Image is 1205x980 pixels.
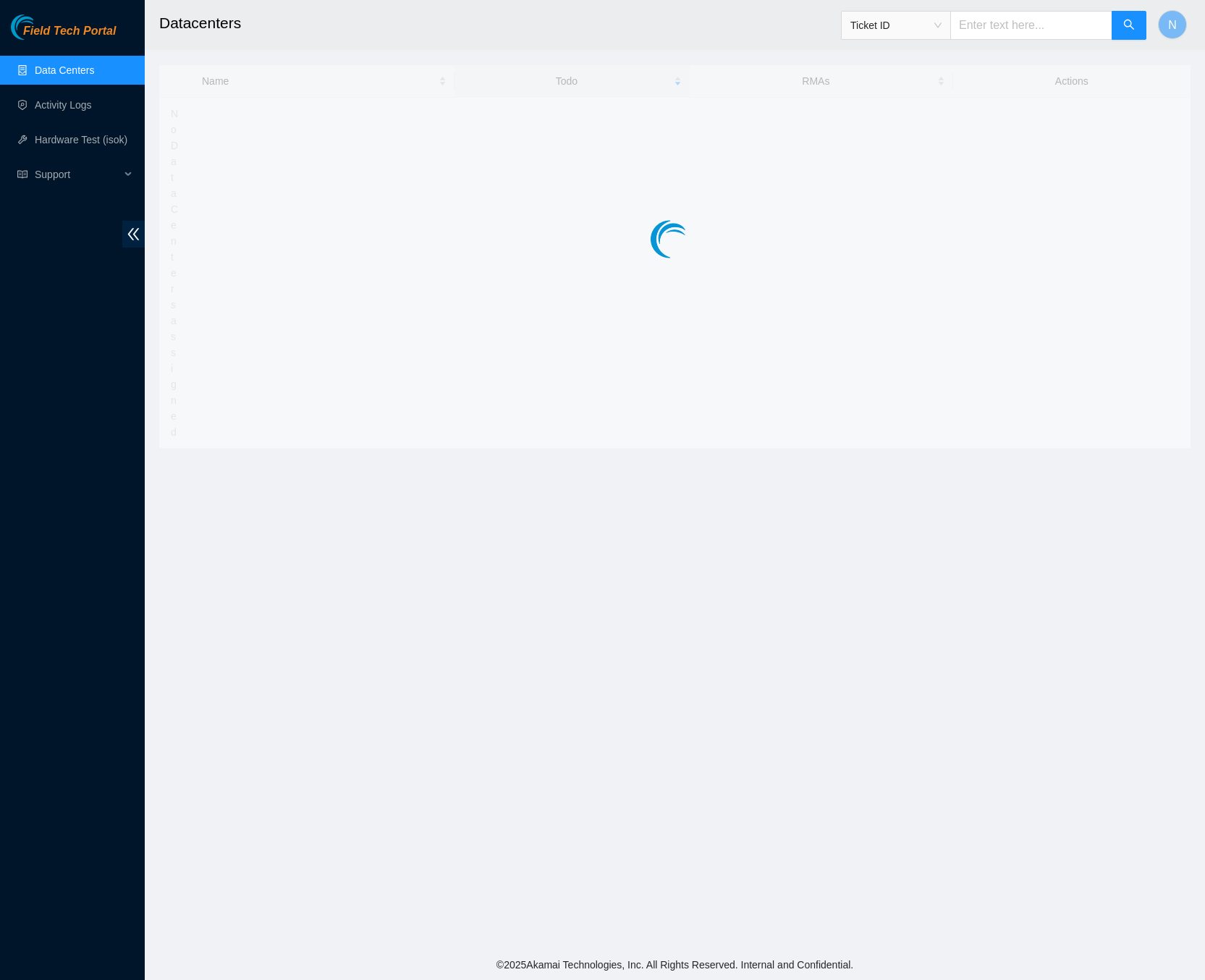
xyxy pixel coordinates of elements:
span: double-left [122,221,145,248]
span: Ticket ID [850,14,942,36]
a: Activity Logs [35,99,92,111]
img: Akamai Technologies [11,14,73,40]
button: N [1158,10,1187,39]
footer: © 2025 Akamai Technologies, Inc. All Rights Reserved. Internal and Confidential. [145,950,1205,980]
input: Enter text here... [950,11,1112,40]
span: N [1168,16,1177,34]
button: search [1112,11,1146,40]
span: read [17,169,28,179]
span: Support [35,160,120,189]
a: Data Centers [35,64,94,76]
span: search [1123,19,1135,33]
a: Hardware Test (isok) [35,134,127,145]
a: Akamai TechnologiesField Tech Portal [11,26,116,45]
span: Field Tech Portal [23,25,116,38]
